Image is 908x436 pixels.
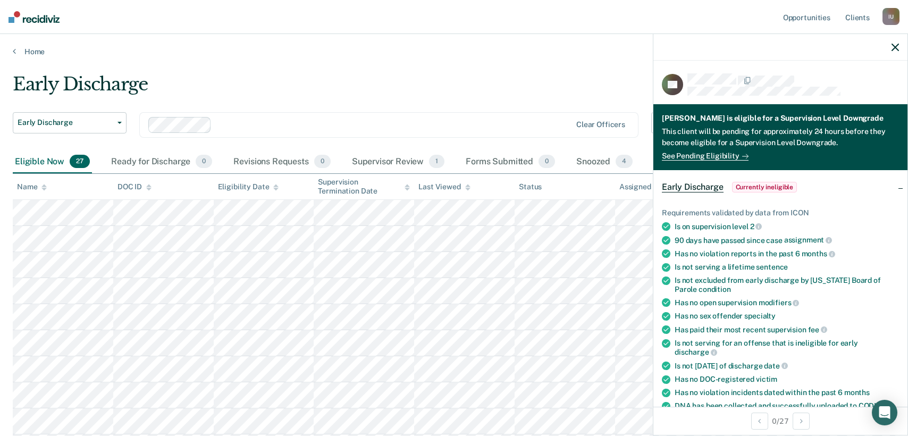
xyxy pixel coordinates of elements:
button: Previous Opportunity [751,413,768,430]
div: Has no sex offender [675,312,899,321]
div: Requirements validated by data from ICON [662,208,899,217]
div: Has no DOC-registered [675,375,899,384]
div: Has no violation incidents dated within the past 6 [675,388,899,397]
span: Early Discharge [662,182,724,192]
span: 0 [196,155,212,169]
span: 0 [539,155,555,169]
span: CODIS [859,401,881,410]
span: months [802,249,835,258]
div: Is not excluded from early discharge by [US_STATE] Board of Parole [675,276,899,294]
div: Open Intercom Messenger [872,400,897,425]
div: Name [17,182,47,191]
div: Has paid their most recent supervision [675,325,899,334]
span: condition [699,285,731,294]
span: Currently ineligible [732,182,797,192]
div: DOC ID [117,182,152,191]
div: Has no open supervision [675,298,899,307]
div: This client will be pending for approximately 24 hours before they become eligible for a Supervis... [662,126,899,150]
div: Revisions Requests [231,150,332,174]
div: Has no violation reports in the past 6 [675,249,899,258]
div: Is on supervision level [675,222,899,231]
div: Early Discharge [13,73,694,104]
span: 4 [616,155,633,169]
div: Is not serving a lifetime [675,263,899,272]
span: sentence [756,263,788,271]
div: DNA has been collected and successfully uploaded to [675,401,899,410]
span: victim [756,375,777,383]
span: 1 [429,155,444,169]
div: I U [882,8,899,25]
div: Supervision Termination Date [318,178,410,196]
div: Supervisor Review [350,150,447,174]
div: [PERSON_NAME] is eligible for a Supervision Level Downgrade [662,113,899,126]
span: discharge [675,348,717,356]
a: See Pending Eligibility [662,152,749,161]
div: Status [519,182,542,191]
img: Recidiviz [9,11,60,23]
div: 0 / 27 [653,407,907,435]
div: Forms Submitted [464,150,557,174]
div: Eligibility Date [218,182,279,191]
div: Last Viewed [418,182,470,191]
span: 27 [70,155,90,169]
span: date [764,362,787,370]
div: Is not [DATE] of discharge [675,361,899,371]
div: Assigned to [619,182,669,191]
span: specialty [744,312,776,320]
span: 2 [750,222,762,231]
button: Next Opportunity [793,413,810,430]
a: Home [13,47,895,56]
div: Ready for Discharge [109,150,214,174]
span: months [844,388,870,397]
span: 0 [314,155,331,169]
div: Snoozed [574,150,635,174]
div: Eligible Now [13,150,92,174]
span: Early Discharge [18,118,113,127]
div: 90 days have passed since case [675,236,899,245]
span: fee [808,325,827,334]
div: Is not serving for an offense that is ineligible for early [675,339,899,357]
div: Clear officers [576,120,625,129]
span: assignment [784,236,832,244]
div: Early DischargeCurrently ineligible [653,170,907,204]
span: modifiers [759,298,800,307]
